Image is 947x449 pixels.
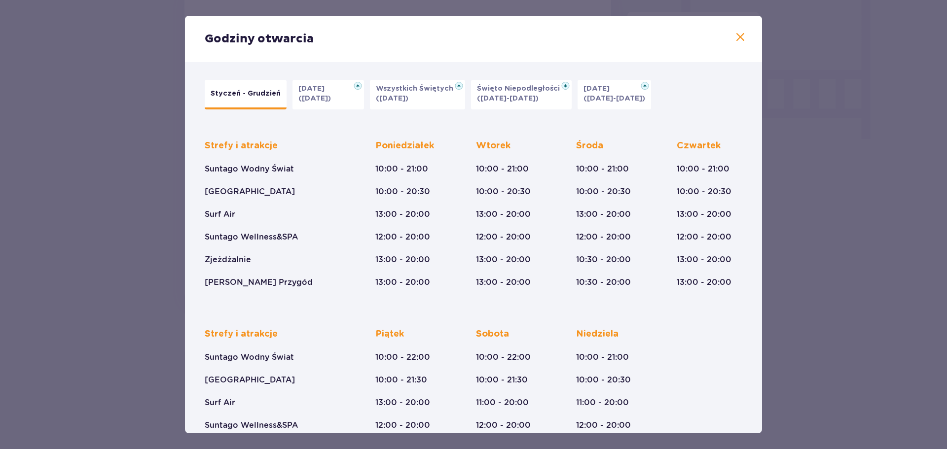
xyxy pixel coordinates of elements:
[205,254,251,265] p: Zjeżdżalnie
[477,94,539,104] p: ([DATE]-[DATE])
[476,277,531,288] p: 13:00 - 20:00
[576,352,629,363] p: 10:00 - 21:00
[375,254,430,265] p: 13:00 - 20:00
[376,94,408,104] p: ([DATE])
[677,254,731,265] p: 13:00 - 20:00
[205,328,278,340] p: Strefy i atrakcje
[476,209,531,220] p: 13:00 - 20:00
[477,84,566,94] p: Święto Niepodległości
[205,352,294,363] p: Suntago Wodny Świat
[375,140,434,152] p: Poniedziałek
[471,80,572,109] button: Święto Niepodległości([DATE]-[DATE])
[576,164,629,174] p: 10:00 - 21:00
[677,232,731,242] p: 12:00 - 20:00
[583,94,645,104] p: ([DATE]-[DATE])
[375,420,430,431] p: 12:00 - 20:00
[576,254,631,265] p: 10:30 - 20:00
[375,209,430,220] p: 13:00 - 20:00
[576,186,631,197] p: 10:00 - 20:30
[476,254,531,265] p: 13:00 - 20:00
[677,140,721,152] p: Czwartek
[677,186,731,197] p: 10:00 - 20:30
[375,375,427,385] p: 10:00 - 21:30
[205,420,298,431] p: Suntago Wellness&SPA
[205,397,235,408] p: Surf Air
[298,84,330,94] p: [DATE]
[205,232,298,242] p: Suntago Wellness&SPA
[205,186,295,197] p: [GEOGRAPHIC_DATA]
[476,232,531,242] p: 12:00 - 20:00
[375,232,430,242] p: 12:00 - 20:00
[211,89,281,99] p: Styczeń - Grudzień
[576,328,619,340] p: Niedziela
[476,375,528,385] p: 10:00 - 21:30
[370,80,465,109] button: Wszystkich Świętych([DATE])
[576,277,631,288] p: 10:30 - 20:00
[375,328,404,340] p: Piątek
[375,397,430,408] p: 13:00 - 20:00
[677,209,731,220] p: 13:00 - 20:00
[476,186,531,197] p: 10:00 - 20:30
[376,84,459,94] p: Wszystkich Świętych
[677,164,729,174] p: 10:00 - 21:00
[576,232,631,242] p: 12:00 - 20:00
[375,186,430,197] p: 10:00 - 20:30
[205,277,313,288] p: [PERSON_NAME] Przygód
[205,164,294,174] p: Suntago Wodny Świat
[476,352,531,363] p: 10:00 - 22:00
[677,277,731,288] p: 13:00 - 20:00
[476,164,529,174] p: 10:00 - 21:00
[292,80,364,109] button: [DATE]([DATE])
[476,328,509,340] p: Sobota
[205,375,295,385] p: [GEOGRAPHIC_DATA]
[298,94,331,104] p: ([DATE])
[476,397,529,408] p: 11:00 - 20:00
[476,420,531,431] p: 12:00 - 20:00
[576,209,631,220] p: 13:00 - 20:00
[205,80,287,109] button: Styczeń - Grudzień
[476,140,510,152] p: Wtorek
[576,375,631,385] p: 10:00 - 20:30
[375,352,430,363] p: 10:00 - 22:00
[375,277,430,288] p: 13:00 - 20:00
[375,164,428,174] p: 10:00 - 21:00
[205,209,235,220] p: Surf Air
[583,84,616,94] p: [DATE]
[576,420,631,431] p: 12:00 - 20:00
[205,32,314,46] p: Godziny otwarcia
[576,397,629,408] p: 11:00 - 20:00
[578,80,651,109] button: [DATE]([DATE]-[DATE])
[205,140,278,152] p: Strefy i atrakcje
[576,140,603,152] p: Środa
